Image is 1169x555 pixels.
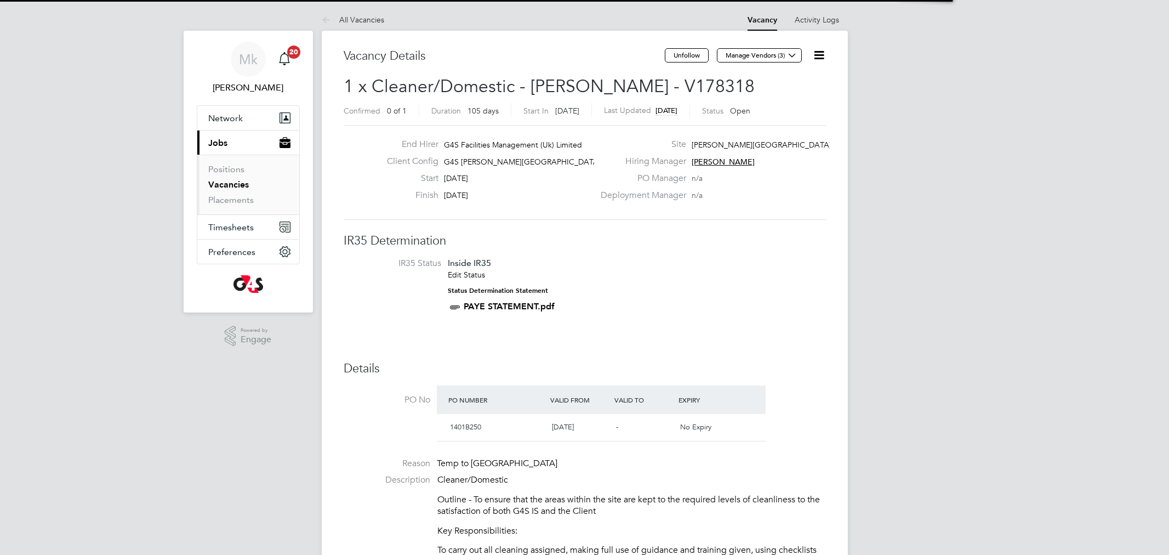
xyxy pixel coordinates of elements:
[437,458,557,469] span: Temp to [GEOGRAPHIC_DATA]
[594,173,686,184] label: PO Manager
[197,131,299,155] button: Jobs
[444,173,468,183] span: [DATE]
[594,139,686,150] label: Site
[208,113,243,123] span: Network
[437,494,826,517] p: Outline - To ensure that the areas within the site are kept to the required levels of cleanliness...
[448,287,548,295] strong: Status Determination Statement
[612,390,676,410] div: Valid To
[467,106,499,116] span: 105 days
[730,106,750,116] span: Open
[208,138,227,148] span: Jobs
[344,76,755,97] span: 1 x Cleaner/Domestic - [PERSON_NAME] - V178318
[322,15,384,25] a: All Vacancies
[552,422,574,432] span: [DATE]
[692,190,703,200] span: n/a
[676,390,740,410] div: Expiry
[450,422,481,432] span: 1401B250
[444,157,649,167] span: G4S [PERSON_NAME][GEOGRAPHIC_DATA] - Operational
[594,190,686,201] label: Deployment Manager
[448,258,491,268] span: Inside IR35
[225,326,271,347] a: Powered byEngage
[717,48,802,63] button: Manage Vendors (3)
[446,390,548,410] div: PO Number
[197,155,299,214] div: Jobs
[287,46,300,59] span: 20
[748,15,777,25] a: Vacancy
[616,422,618,432] span: -
[464,301,555,312] a: PAYE STATEMENT.pdf
[594,156,686,167] label: Hiring Manager
[197,240,299,264] button: Preferences
[241,335,271,344] span: Engage
[241,326,271,335] span: Powered by
[378,139,438,150] label: End Hirer
[655,106,677,115] span: [DATE]
[197,106,299,130] button: Network
[344,48,665,64] h3: Vacancy Details
[197,81,300,94] span: Monika krawczyk
[523,106,549,116] label: Start In
[378,173,438,184] label: Start
[197,42,300,94] a: Mk[PERSON_NAME]
[665,48,709,63] button: Unfollow
[208,179,249,190] a: Vacancies
[444,190,468,200] span: [DATE]
[692,140,831,150] span: [PERSON_NAME][GEOGRAPHIC_DATA]
[197,215,299,239] button: Timesheets
[555,106,579,116] span: [DATE]
[184,31,313,313] nav: Main navigation
[344,106,380,116] label: Confirmed
[680,422,711,432] span: No Expiry
[344,474,430,486] label: Description
[344,458,430,469] label: Reason
[444,140,582,150] span: G4S Facilities Management (Uk) Limited
[344,361,826,377] h3: Details
[795,15,839,25] a: Activity Logs
[548,390,612,410] div: Valid From
[344,394,430,406] label: PO No
[604,105,651,115] label: Last Updated
[702,106,723,116] label: Status
[197,275,300,293] a: Go to home page
[344,233,826,249] h3: IR35 Determination
[387,106,407,116] span: 0 of 1
[692,157,755,167] span: [PERSON_NAME]
[273,42,295,77] a: 20
[692,173,703,183] span: n/a
[378,190,438,201] label: Finish
[437,525,826,537] p: Key Responsibilities:
[355,258,441,269] label: IR35 Status
[378,156,438,167] label: Client Config
[208,222,254,233] span: Timesheets
[208,164,244,174] a: Positions
[448,270,485,280] a: Edit Status
[208,247,255,257] span: Preferences
[233,275,263,293] img: g4s-logo-retina.png
[431,106,461,116] label: Duration
[208,195,254,205] a: Placements
[239,52,258,66] span: Mk
[437,474,826,486] p: Cleaner/Domestic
